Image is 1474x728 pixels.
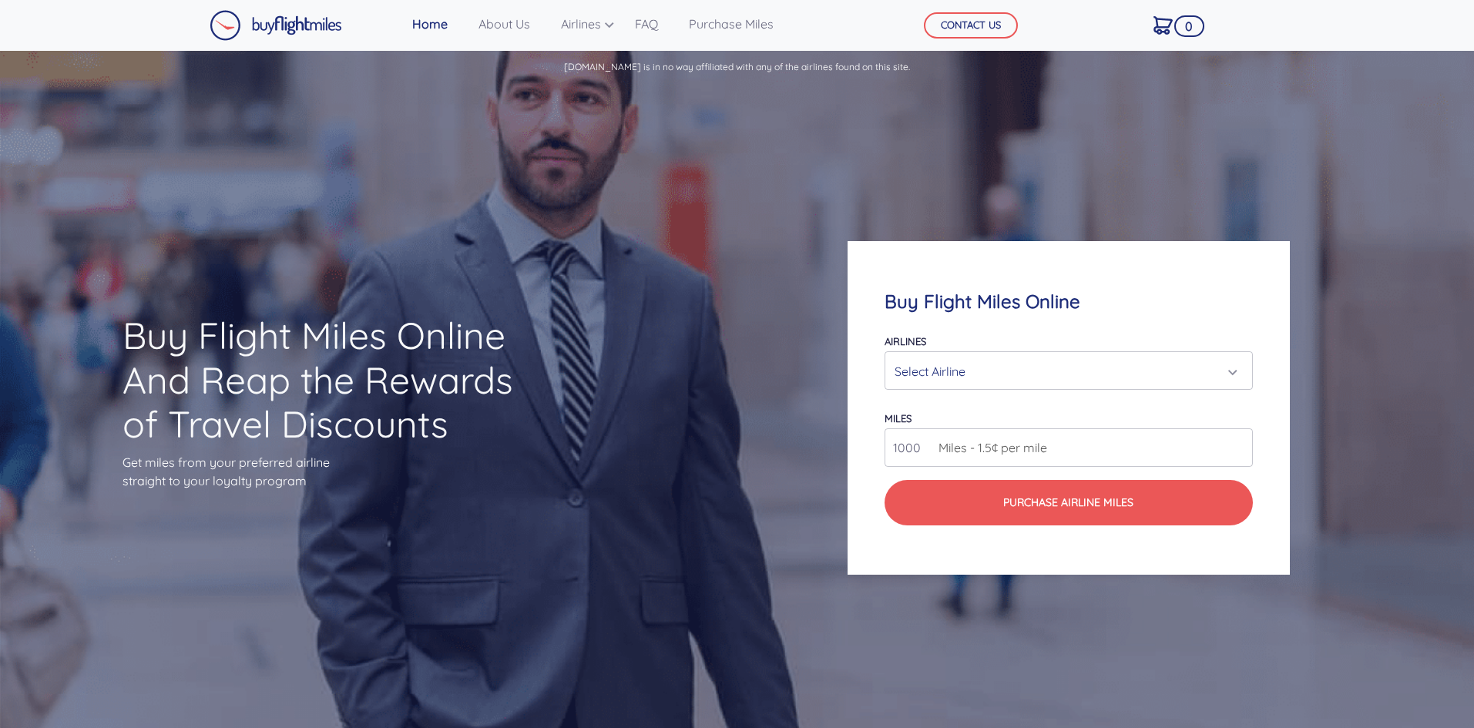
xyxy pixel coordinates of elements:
img: Buy Flight Miles Logo [210,10,342,41]
button: Purchase Airline Miles [885,480,1252,525]
label: Airlines [885,335,926,347]
a: Airlines [555,8,610,39]
img: Cart [1153,16,1173,35]
a: Home [406,8,454,39]
label: miles [885,412,912,424]
a: FAQ [629,8,664,39]
a: Purchase Miles [683,8,780,39]
span: 0 [1174,15,1204,37]
button: Select Airline [885,351,1252,390]
p: Get miles from your preferred airline straight to your loyalty program [123,453,540,490]
h1: Buy Flight Miles Online And Reap the Rewards of Travel Discounts [123,314,540,447]
h4: Buy Flight Miles Online [885,290,1252,313]
div: Select Airline [895,357,1233,386]
a: About Us [472,8,536,39]
a: 0 [1147,8,1179,41]
button: CONTACT US [924,12,1018,39]
span: Miles - 1.5¢ per mile [931,438,1047,457]
a: Buy Flight Miles Logo [210,6,342,45]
